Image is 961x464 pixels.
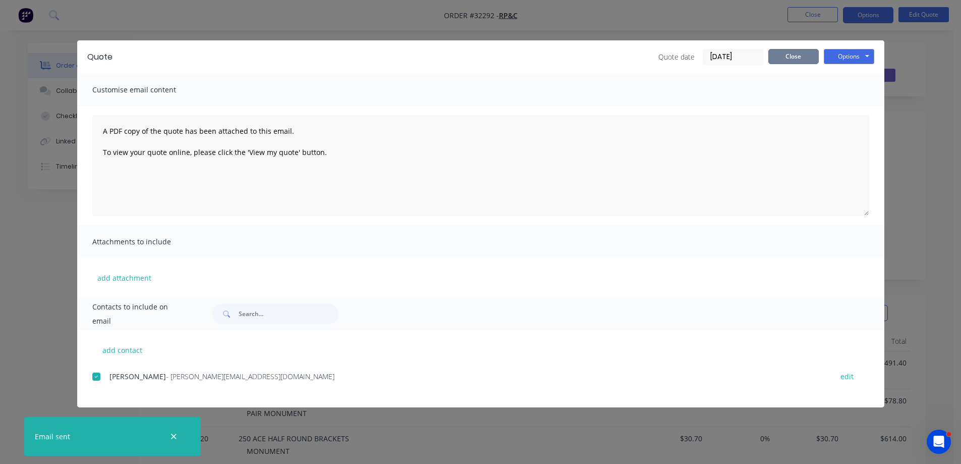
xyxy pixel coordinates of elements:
[87,51,112,63] div: Quote
[239,304,338,324] input: Search...
[109,372,166,381] span: [PERSON_NAME]
[658,51,695,62] span: Quote date
[92,300,188,328] span: Contacts to include on email
[92,83,203,97] span: Customise email content
[824,49,874,64] button: Options
[92,342,153,357] button: add contact
[92,115,869,216] textarea: A PDF copy of the quote has been attached to this email. To view your quote online, please click ...
[92,270,156,285] button: add attachment
[927,430,951,454] iframe: Intercom live chat
[768,49,819,64] button: Close
[166,372,334,381] span: - [PERSON_NAME][EMAIL_ADDRESS][DOMAIN_NAME]
[35,431,70,442] div: Email sent
[834,370,860,383] button: edit
[92,235,203,249] span: Attachments to include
